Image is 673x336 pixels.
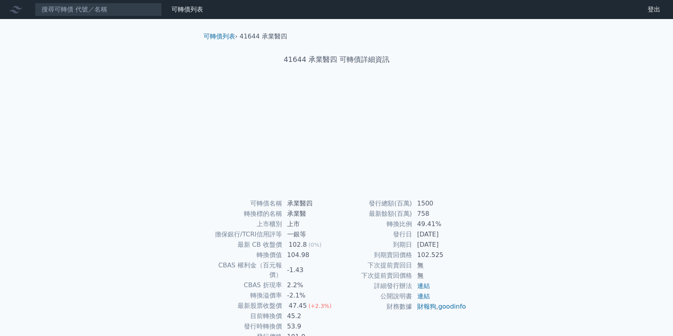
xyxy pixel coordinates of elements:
td: 53.9 [282,321,337,332]
td: 轉換比例 [337,219,412,229]
td: 最新股票收盤價 [207,301,282,311]
a: 可轉債列表 [203,33,235,40]
input: 搜尋可轉債 代號／名稱 [35,3,162,16]
div: 47.45 [287,301,309,311]
td: 詳細發行辦法 [337,281,412,291]
a: 財報狗 [417,303,436,310]
td: 上市櫃別 [207,219,282,229]
li: › [203,32,238,41]
a: 連結 [417,282,430,290]
td: 承業醫四 [282,198,337,209]
span: (+2.3%) [309,303,332,309]
td: 104.98 [282,250,337,260]
td: 無 [412,271,467,281]
td: 最新餘額(百萬) [337,209,412,219]
td: 758 [412,209,467,219]
td: 公開說明書 [337,291,412,301]
td: 發行日 [337,229,412,240]
td: 轉換標的名稱 [207,209,282,219]
td: , [412,301,467,312]
td: 49.41% [412,219,467,229]
li: 41644 承業醫四 [240,32,287,41]
a: 可轉債列表 [171,6,203,13]
a: 登出 [641,3,667,16]
td: 1500 [412,198,467,209]
td: 轉換溢價率 [207,290,282,301]
td: [DATE] [412,229,467,240]
td: CBAS 折現率 [207,280,282,290]
span: (0%) [309,242,322,248]
td: 上市 [282,219,337,229]
td: 到期日 [337,240,412,250]
td: 財務數據 [337,301,412,312]
td: 下次提前賣回價格 [337,271,412,281]
td: 最新 CB 收盤價 [207,240,282,250]
a: goodinfo [438,303,466,310]
td: 轉換價值 [207,250,282,260]
td: 2.2% [282,280,337,290]
td: -2.1% [282,290,337,301]
div: 102.8 [287,240,309,250]
td: 到期賣回價格 [337,250,412,260]
td: -1.43 [282,260,337,280]
td: 45.2 [282,311,337,321]
td: [DATE] [412,240,467,250]
td: 目前轉換價 [207,311,282,321]
td: CBAS 權利金（百元報價） [207,260,282,280]
h1: 41644 承業醫四 可轉債詳細資訊 [197,54,476,65]
td: 下次提前賣回日 [337,260,412,271]
a: 連結 [417,292,430,300]
td: 擔保銀行/TCRI信用評等 [207,229,282,240]
td: 發行時轉換價 [207,321,282,332]
td: 一銀等 [282,229,337,240]
td: 102.525 [412,250,467,260]
td: 無 [412,260,467,271]
td: 可轉債名稱 [207,198,282,209]
td: 承業醫 [282,209,337,219]
td: 發行總額(百萬) [337,198,412,209]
